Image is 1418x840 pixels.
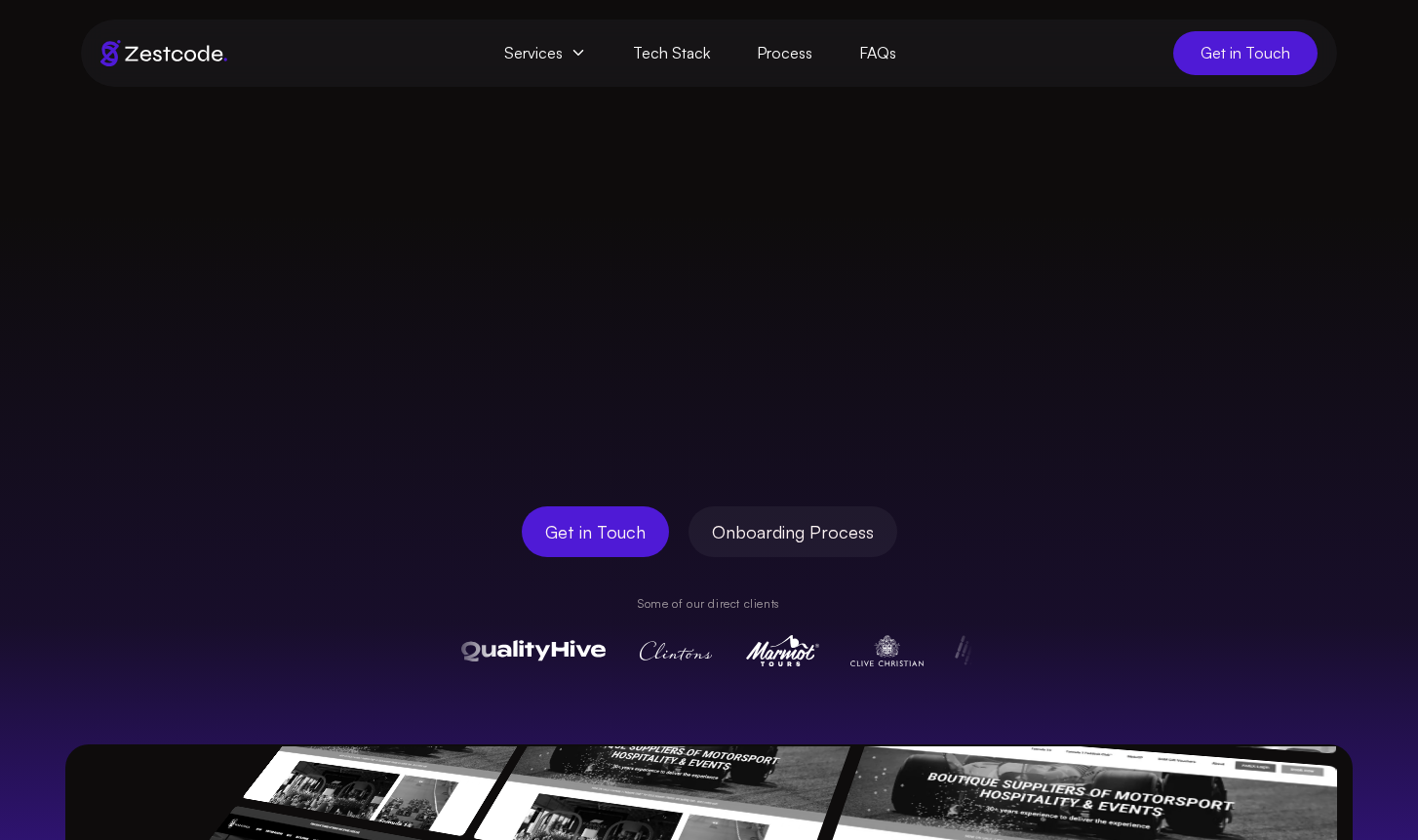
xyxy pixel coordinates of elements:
[746,635,819,666] img: Marmot Tours
[100,40,227,66] img: Brand logo of zestcode digital
[689,506,897,557] a: Onboarding Process
[1173,31,1318,75] a: Get in Touch
[461,635,606,666] img: QualityHive
[545,518,646,545] span: Get in Touch
[712,518,874,545] span: Onboarding Process
[637,635,715,666] img: Clintons Cards
[446,596,972,612] p: Some of our direct clients
[481,31,610,75] span: Services
[242,689,542,837] img: BAM Motorsports
[850,635,924,666] img: Clive Christian
[836,31,920,75] a: FAQs
[610,31,733,75] a: Tech Stack
[522,506,669,557] a: Get in Touch
[733,31,836,75] a: Process
[955,635,1027,666] img: Pulse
